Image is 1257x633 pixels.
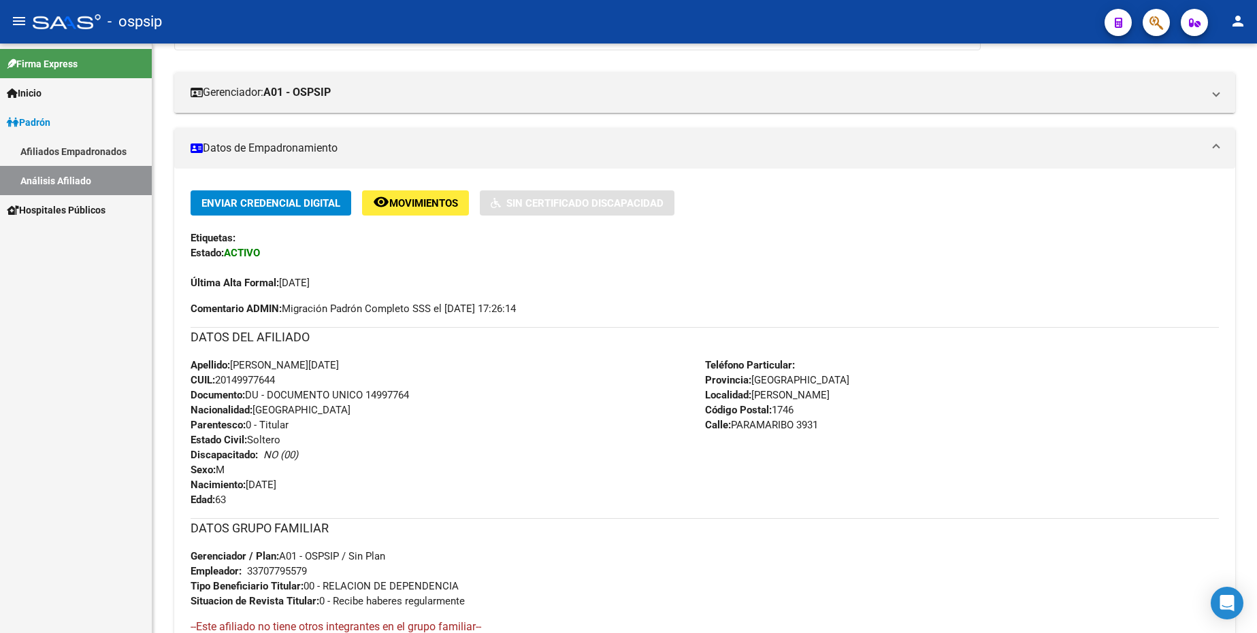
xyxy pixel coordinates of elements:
[705,419,818,431] span: PARAMARIBO 3931
[705,389,751,401] strong: Localidad:
[191,580,304,592] strong: Tipo Beneficiario Titular:
[705,374,751,386] strong: Provincia:
[224,247,260,259] strong: ACTIVO
[191,494,226,506] span: 63
[506,197,664,209] span: Sin Certificado Discapacidad
[191,494,215,506] strong: Edad:
[191,595,465,607] span: 0 - Recibe haberes regularmente
[191,247,224,259] strong: Estado:
[191,190,351,216] button: Enviar Credencial Digital
[191,519,1219,538] h3: DATOS GRUPO FAMILIAR
[705,419,731,431] strong: Calle:
[191,301,516,316] span: Migración Padrón Completo SSS el [DATE] 17:26:14
[191,580,459,592] span: 00 - RELACION DE DEPENDENCIA
[191,277,310,289] span: [DATE]
[191,449,258,461] strong: Discapacitado:
[263,449,298,461] i: NO (00)
[191,404,350,416] span: [GEOGRAPHIC_DATA]
[1230,13,1246,29] mat-icon: person
[247,564,307,579] div: 33707795579
[705,404,772,416] strong: Código Postal:
[362,190,469,216] button: Movimientos
[191,404,252,416] strong: Nacionalidad:
[7,56,78,71] span: Firma Express
[191,85,1203,100] mat-panel-title: Gerenciador:
[705,374,849,386] span: [GEOGRAPHIC_DATA]
[191,328,1219,347] h3: DATOS DEL AFILIADO
[191,419,289,431] span: 0 - Titular
[191,277,279,289] strong: Última Alta Formal:
[191,374,275,386] span: 20149977644
[191,141,1203,156] mat-panel-title: Datos de Empadronamiento
[1211,587,1243,619] div: Open Intercom Messenger
[174,128,1235,169] mat-expansion-panel-header: Datos de Empadronamiento
[705,404,794,416] span: 1746
[480,190,674,216] button: Sin Certificado Discapacidad
[191,232,235,244] strong: Etiquetas:
[705,359,795,371] strong: Teléfono Particular:
[191,359,339,371] span: [PERSON_NAME][DATE]
[201,197,340,209] span: Enviar Credencial Digital
[705,389,830,401] span: [PERSON_NAME]
[191,419,246,431] strong: Parentesco:
[191,464,225,476] span: M
[7,203,105,218] span: Hospitales Públicos
[108,7,162,37] span: - ospsip
[263,85,331,100] strong: A01 - OSPSIP
[191,479,276,491] span: [DATE]
[191,434,247,446] strong: Estado Civil:
[174,72,1235,113] mat-expansion-panel-header: Gerenciador:A01 - OSPSIP
[191,389,245,401] strong: Documento:
[191,374,215,386] strong: CUIL:
[389,197,458,209] span: Movimientos
[191,359,230,371] strong: Apellido:
[191,434,280,446] span: Soltero
[7,115,50,130] span: Padrón
[191,479,246,491] strong: Nacimiento:
[191,389,409,401] span: DU - DOCUMENTO UNICO 14997764
[191,550,385,562] span: A01 - OSPSIP / Sin Plan
[7,86,42,101] span: Inicio
[191,565,242,577] strong: Empleador:
[191,550,279,562] strong: Gerenciador / Plan:
[373,194,389,210] mat-icon: remove_red_eye
[11,13,27,29] mat-icon: menu
[191,595,319,607] strong: Situacion de Revista Titular:
[191,303,282,315] strong: Comentario ADMIN:
[191,464,216,476] strong: Sexo:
